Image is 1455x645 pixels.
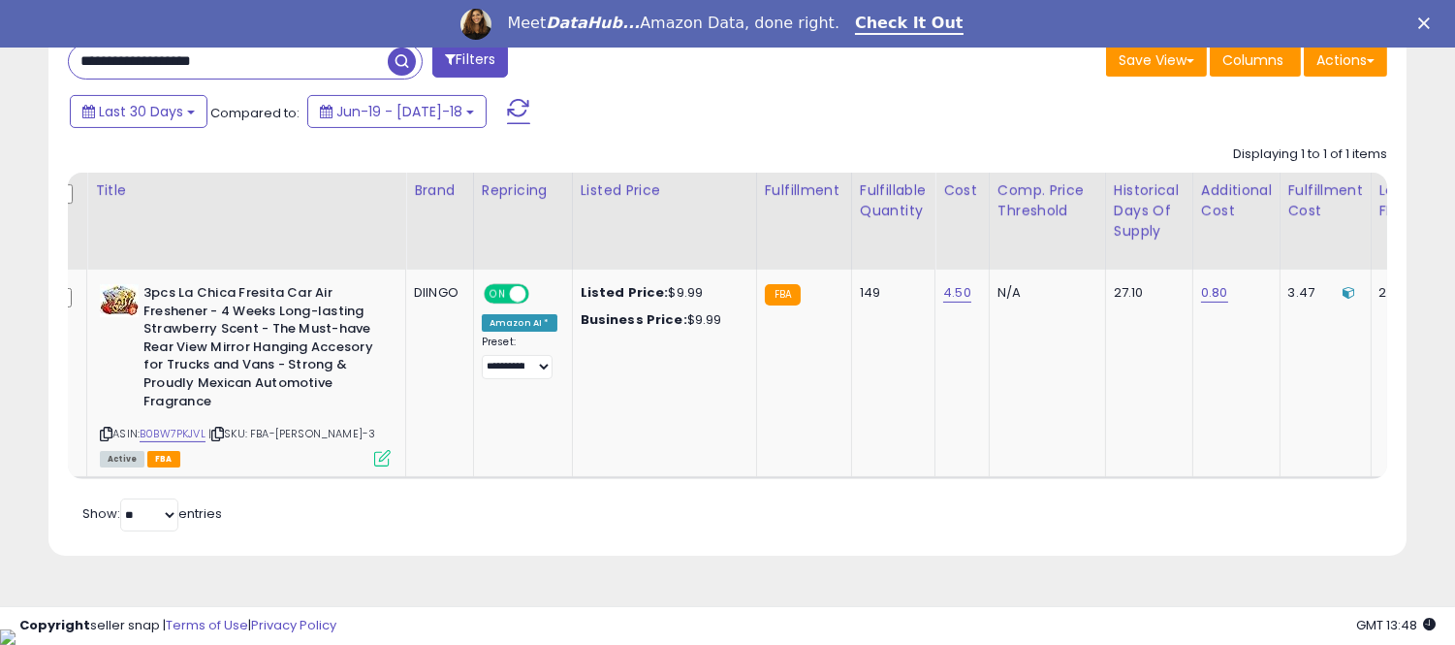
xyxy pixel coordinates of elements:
[482,336,557,379] div: Preset:
[100,284,391,465] div: ASIN:
[1114,180,1185,242] div: Historical Days Of Supply
[581,310,687,329] b: Business Price:
[336,102,462,121] span: Jun-19 - [DATE]-18
[100,284,139,317] img: 51-9h2ATjuL._SL40_.jpg
[147,451,180,468] span: FBA
[143,284,379,415] b: 3pcs La Chica Fresita Car Air Freshener - 4 Weeks Long-lasting Strawberry Scent - The Must-have R...
[1114,284,1178,302] div: 27.10
[997,284,1091,302] div: N/A
[1222,50,1283,70] span: Columns
[997,180,1097,221] div: Comp. Price Threshold
[1304,44,1387,77] button: Actions
[307,95,487,128] button: Jun-19 - [DATE]-18
[414,180,465,201] div: Brand
[1233,145,1387,164] div: Displaying 1 to 1 of 1 items
[1418,17,1438,29] div: Close
[860,180,927,221] div: Fulfillable Quantity
[855,14,964,35] a: Check It Out
[486,286,510,303] span: ON
[166,616,248,634] a: Terms of Use
[526,286,557,303] span: OFF
[210,104,300,122] span: Compared to:
[581,284,742,302] div: $9.99
[1288,284,1356,302] div: 3.47
[460,9,491,40] img: Profile image for Georgie
[1201,283,1228,303] a: 0.80
[581,283,669,302] b: Listed Price:
[414,284,459,302] div: DIINGO
[432,44,508,78] button: Filters
[82,504,222,523] span: Show: entries
[860,284,920,302] div: 149
[99,102,183,121] span: Last 30 Days
[208,426,375,441] span: | SKU: FBA-[PERSON_NAME]-3
[70,95,207,128] button: Last 30 Days
[765,284,801,306] small: FBA
[1288,180,1363,221] div: Fulfillment Cost
[546,14,640,32] i: DataHub...
[581,311,742,329] div: $9.99
[581,180,748,201] div: Listed Price
[1201,180,1272,221] div: Additional Cost
[943,283,971,303] a: 4.50
[943,180,981,201] div: Cost
[507,14,839,33] div: Meet Amazon Data, done right.
[1379,180,1450,221] div: Low Price FBA
[482,314,557,332] div: Amazon AI *
[482,180,564,201] div: Repricing
[1210,44,1301,77] button: Columns
[95,180,397,201] div: Title
[140,426,206,442] a: B0BW7PKJVL
[765,180,843,201] div: Fulfillment
[1379,284,1443,302] div: 2.70
[1106,44,1207,77] button: Save View
[100,451,144,468] span: All listings currently available for purchase on Amazon
[19,617,336,635] div: seller snap | |
[19,616,90,634] strong: Copyright
[251,616,336,634] a: Privacy Policy
[1356,616,1436,634] span: 2025-08-18 13:48 GMT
